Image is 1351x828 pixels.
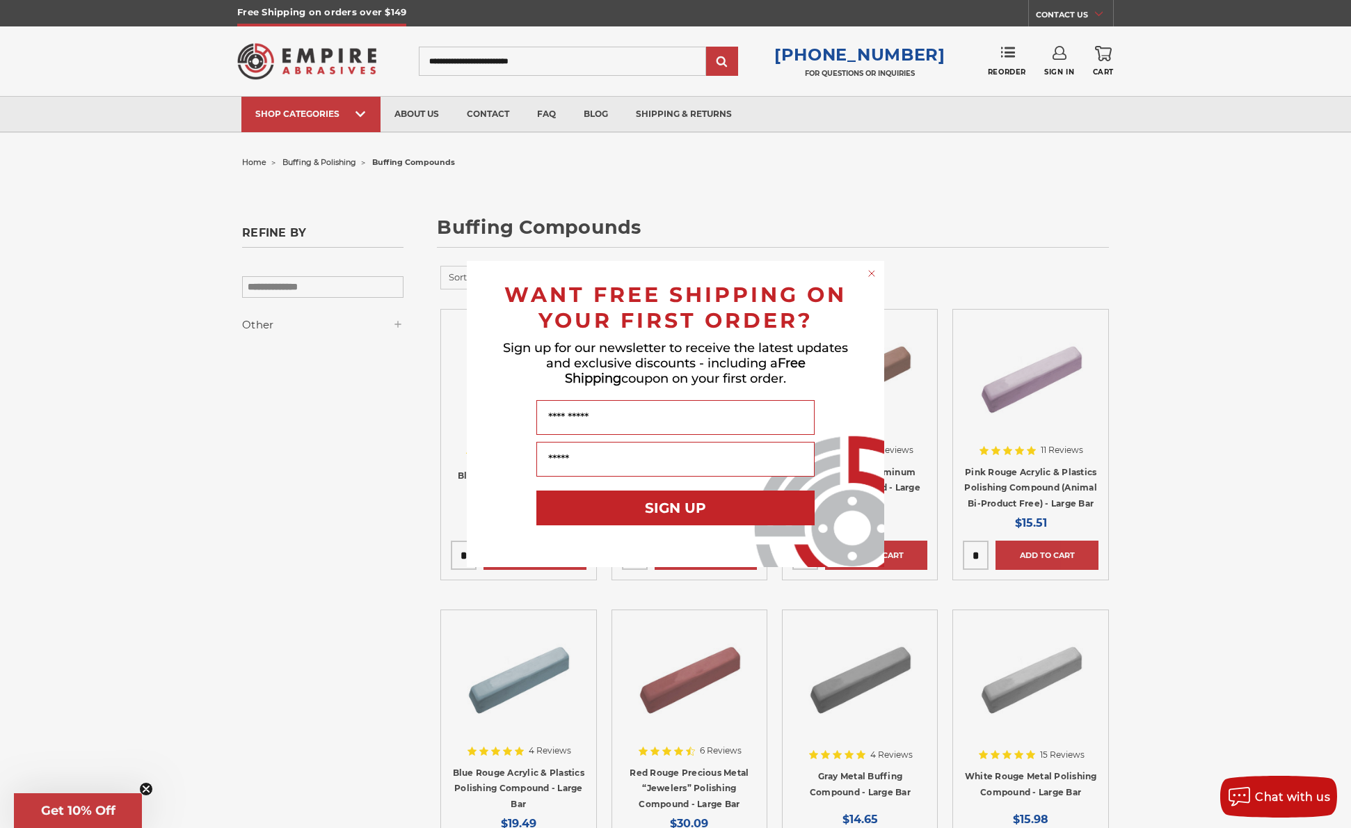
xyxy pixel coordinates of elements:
span: WANT FREE SHIPPING ON YOUR FIRST ORDER? [504,282,847,333]
button: Chat with us [1220,776,1337,818]
span: Sign up for our newsletter to receive the latest updates and exclusive discounts - including a co... [503,340,848,386]
span: Free Shipping [565,356,806,386]
button: Close dialog [865,266,879,280]
button: SIGN UP [536,491,815,525]
span: Chat with us [1255,790,1330,804]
